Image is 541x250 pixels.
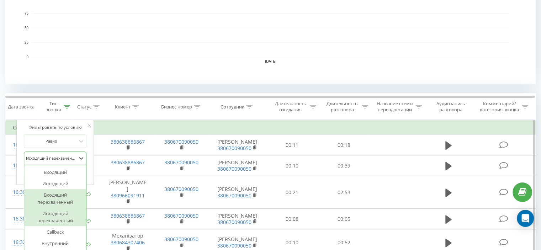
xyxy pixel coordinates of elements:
[24,189,86,208] div: Входящий перехваченный
[101,176,154,209] td: [PERSON_NAME]
[265,59,276,63] text: [DATE]
[24,124,86,131] div: Фильтровать по условию
[111,192,145,199] a: 380966091911
[217,242,251,249] a: 380670090050
[77,104,91,110] div: Статус
[318,135,370,155] td: 00:18
[13,159,32,172] div: 16:47:56
[24,208,86,226] div: Исходящий перехваченный
[208,155,266,176] td: [PERSON_NAME]
[24,178,86,189] div: Исходящий
[45,101,62,113] div: Тип звонка
[164,186,198,192] a: 380670090050
[24,238,86,249] div: Внутренний
[111,239,145,246] a: 380684307406
[376,101,414,113] div: Название схемы переадресации
[217,219,251,225] a: 380670090050
[111,138,145,145] a: 380638886867
[13,185,32,199] div: 16:39:55
[164,159,198,166] a: 380670090050
[217,165,251,172] a: 380670090050
[221,104,244,110] div: Сотрудник
[208,176,266,209] td: [PERSON_NAME]
[273,101,308,113] div: Длительность ожидания
[24,166,86,178] div: Входящий
[318,155,370,176] td: 00:39
[25,26,29,30] text: 50
[13,235,32,249] div: 16:32:30
[111,212,145,219] a: 380638886867
[208,209,266,229] td: [PERSON_NAME]
[266,176,318,209] td: 00:21
[111,159,145,166] a: 380638886867
[217,145,251,151] a: 380670090050
[8,104,35,110] div: Дата звонка
[13,212,32,226] div: 16:38:14
[164,212,198,219] a: 380670090050
[266,155,318,176] td: 00:10
[517,210,534,227] div: Open Intercom Messenger
[324,101,360,113] div: Длительность разговора
[478,101,520,113] div: Комментарий/категория звонка
[24,226,86,238] div: Callback
[266,209,318,229] td: 00:08
[25,41,29,44] text: 25
[318,176,370,209] td: 02:53
[6,121,536,135] td: Сегодня
[208,135,266,155] td: [PERSON_NAME]
[164,236,198,243] a: 380670090050
[430,101,472,113] div: Аудиозапись разговора
[217,192,251,199] a: 380670090050
[25,11,29,15] text: 75
[266,135,318,155] td: 00:11
[115,104,131,110] div: Клиент
[318,209,370,229] td: 00:05
[164,138,198,145] a: 380670090050
[26,55,28,59] text: 0
[161,104,192,110] div: Бизнес номер
[13,138,32,152] div: 16:53:27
